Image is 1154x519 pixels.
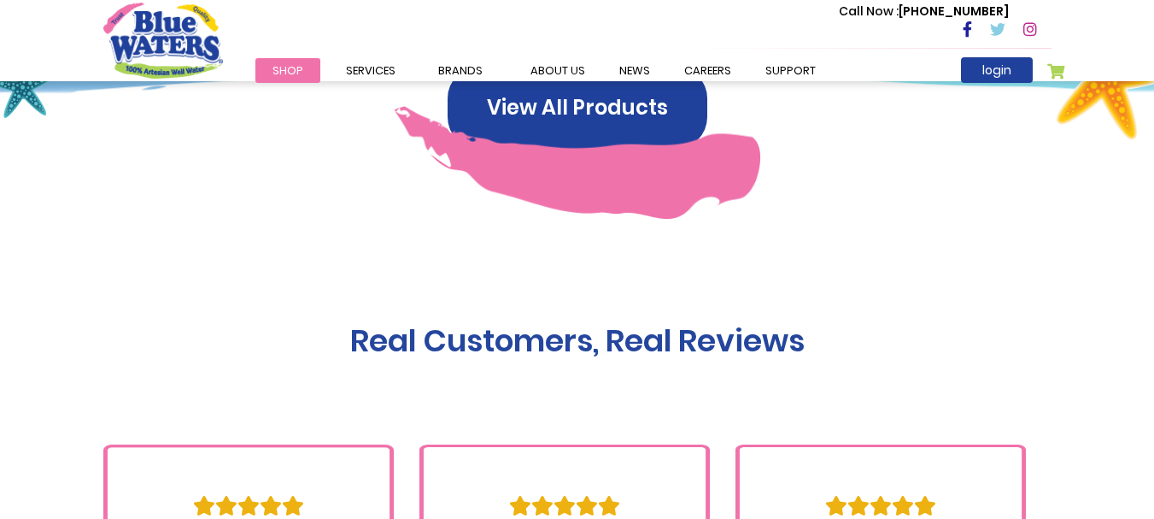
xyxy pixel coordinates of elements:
a: store logo [103,3,223,78]
p: [PHONE_NUMBER] [839,3,1009,21]
a: login [961,57,1033,83]
span: Services [346,62,395,79]
a: News [602,58,667,83]
a: careers [667,58,748,83]
span: Shop [272,62,303,79]
button: View All Products [448,67,707,149]
a: support [748,58,833,83]
span: Call Now : [839,3,899,20]
a: about us [513,58,602,83]
a: View All Products [448,97,707,116]
span: Brands [438,62,483,79]
h1: Real Customers, Real Reviews [103,322,1051,359]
